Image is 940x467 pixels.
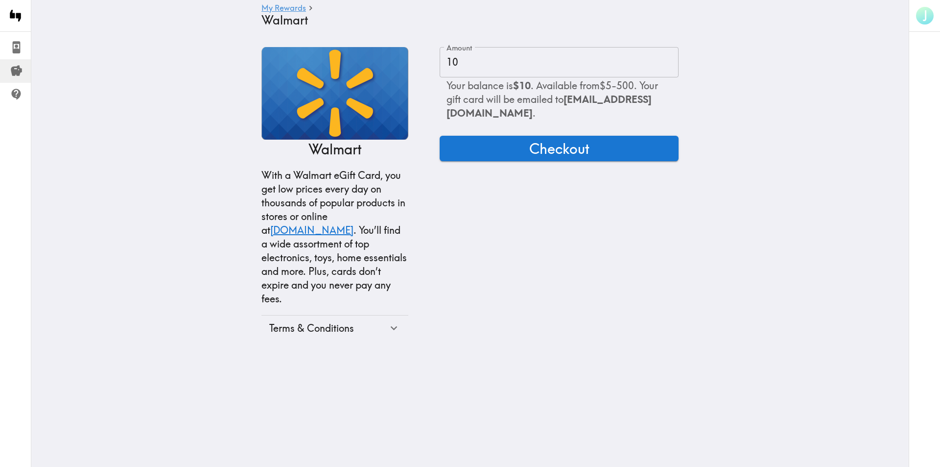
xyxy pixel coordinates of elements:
span: Checkout [529,139,589,158]
img: Walmart [261,47,408,140]
span: J [923,7,928,25]
label: Amount [446,43,472,53]
span: [EMAIL_ADDRESS][DOMAIN_NAME] [446,93,652,119]
p: Walmart [308,140,361,159]
span: Your balance is . Available from $5 - 500 . Your gift card will be emailed to . [446,79,658,119]
b: $10 [513,79,531,92]
a: My Rewards [261,4,306,13]
div: Terms & Conditions [261,316,408,341]
p: With a Walmart eGift Card, you get low prices every day on thousands of popular products in store... [261,169,408,306]
img: Instapanel [6,6,25,25]
a: [DOMAIN_NAME] [270,224,353,236]
div: Terms & Conditions [269,321,387,335]
h4: Walmart [261,13,671,27]
button: J [915,6,935,25]
button: Checkout [440,136,679,161]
